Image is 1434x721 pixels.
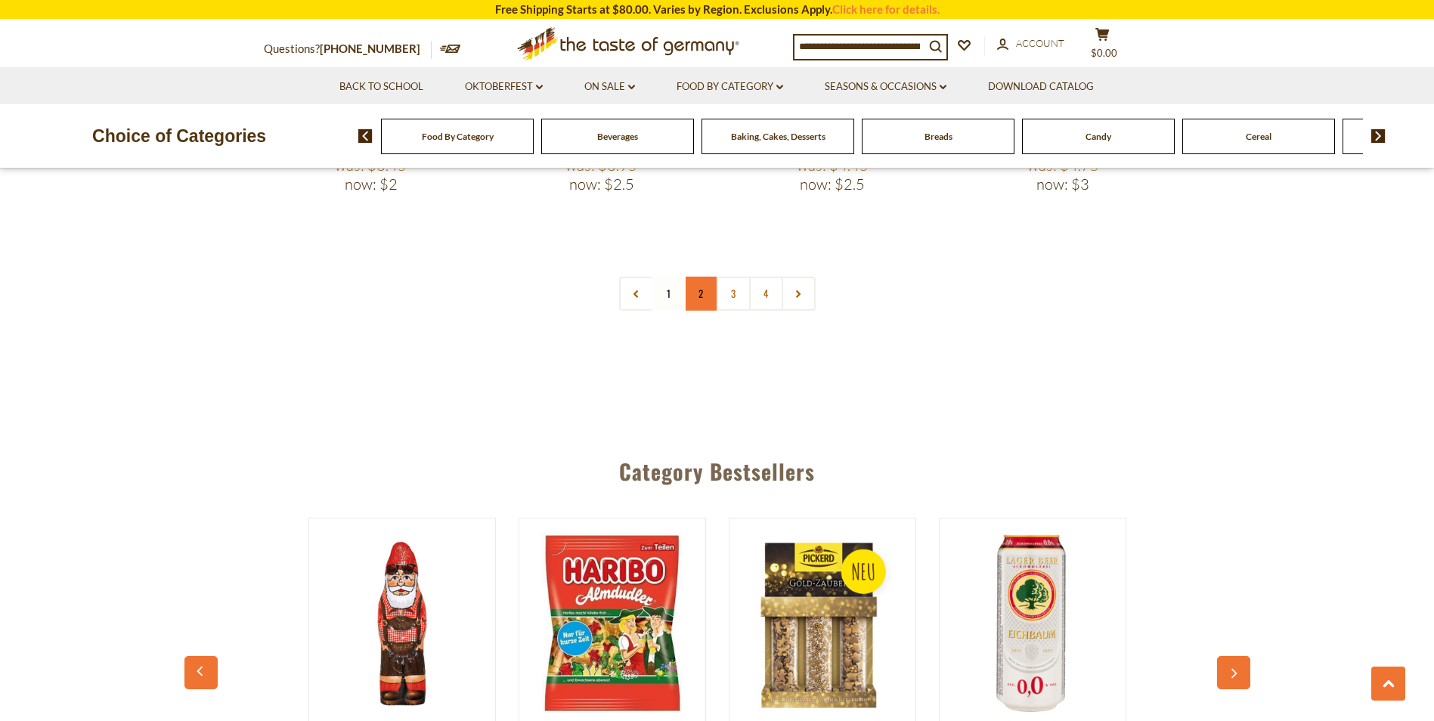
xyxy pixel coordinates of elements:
label: Now: [345,175,376,193]
img: previous arrow [358,129,373,143]
button: $0.00 [1080,27,1126,65]
img: Klett Bavarian Santa Claus, Milk Chocolate, 5.3 oz [309,531,495,716]
span: Account [1016,37,1064,49]
a: 3 [717,277,751,311]
label: Now: [569,175,601,193]
a: Oktoberfest [465,79,543,95]
div: Category Bestsellers [192,437,1243,499]
span: $0.00 [1091,47,1117,59]
a: [PHONE_NUMBER] [320,42,420,55]
a: Account [997,36,1064,52]
a: Baking, Cakes, Desserts [731,131,825,142]
a: Click here for details. [832,2,940,16]
label: Now: [800,175,832,193]
a: Breads [925,131,952,142]
img: Haribo Almdudler 5.7 oz (160g) - SALE [519,531,705,716]
a: On Sale [584,79,635,95]
span: $3 [1071,175,1089,193]
a: 2 [684,277,718,311]
label: Now: [1036,175,1068,193]
a: Cereal [1246,131,1271,142]
a: Beverages [597,131,638,142]
a: 4 [749,277,783,311]
span: $2.5 [604,175,634,193]
a: Download Catalog [988,79,1094,95]
span: $2.5 [835,175,865,193]
a: Back to School [339,79,423,95]
span: $2 [379,175,398,193]
img: Pickerd [729,531,915,716]
a: Seasons & Occasions [825,79,946,95]
img: Eichbaum Non-Alcoholic Lager Beer in Can 500ml - SALE [940,531,1126,716]
p: Questions? [264,39,432,59]
img: next arrow [1371,129,1386,143]
a: Food By Category [422,131,494,142]
a: Candy [1086,131,1111,142]
a: Food By Category [677,79,783,95]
